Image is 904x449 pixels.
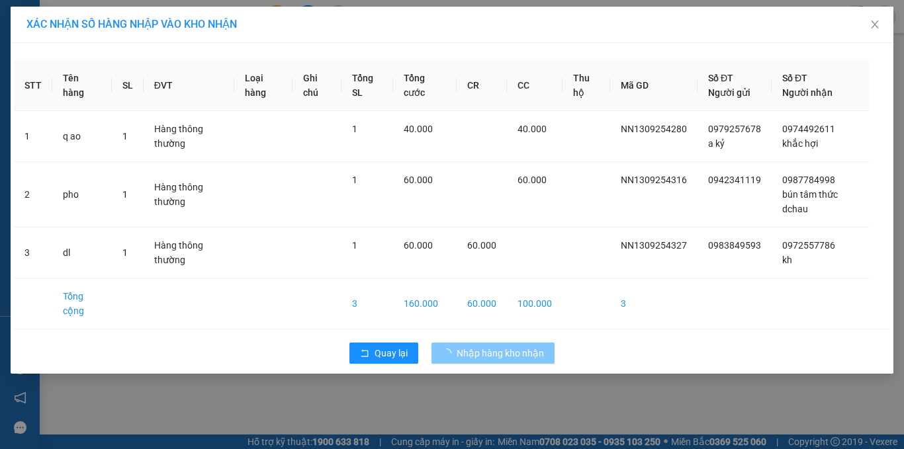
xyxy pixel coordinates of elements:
[708,124,761,134] span: 0979257678
[341,60,393,111] th: Tổng SL
[610,60,698,111] th: Mã GD
[708,138,725,149] span: a kỷ
[518,175,547,185] span: 60.000
[782,255,792,265] span: kh
[404,240,433,251] span: 60.000
[431,343,555,364] button: Nhập hàng kho nhận
[708,73,733,83] span: Số ĐT
[442,348,457,358] span: loading
[52,227,112,278] td: dl
[19,56,116,101] span: [GEOGRAPHIC_DATA], [GEOGRAPHIC_DATA] ↔ [GEOGRAPHIC_DATA]
[144,162,235,227] td: Hàng thông thường
[518,124,547,134] span: 40.000
[122,131,128,142] span: 1
[782,87,833,98] span: Người nhận
[52,60,112,111] th: Tên hàng
[782,175,835,185] span: 0987784998
[144,227,235,278] td: Hàng thông thường
[610,278,698,329] td: 3
[341,278,393,329] td: 3
[14,60,52,111] th: STT
[782,73,807,83] span: Số ĐT
[708,240,761,251] span: 0983849593
[360,348,369,359] span: rollback
[293,60,341,111] th: Ghi chú
[144,111,235,162] td: Hàng thông thường
[349,343,418,364] button: rollbackQuay lại
[457,60,507,111] th: CR
[621,124,687,134] span: NN1309254280
[393,278,456,329] td: 160.000
[375,346,408,360] span: Quay lại
[621,175,687,185] span: NN1309254316
[507,60,563,111] th: CC
[352,175,357,185] span: 1
[122,189,128,200] span: 1
[782,138,818,149] span: khắc hợi
[112,60,144,111] th: SL
[352,240,357,251] span: 1
[404,175,433,185] span: 60.000
[352,124,357,134] span: 1
[404,124,433,134] span: 40.000
[14,162,52,227] td: 2
[52,111,112,162] td: q ao
[563,60,610,111] th: Thu hộ
[144,60,235,111] th: ĐVT
[14,111,52,162] td: 1
[122,247,128,258] span: 1
[457,346,544,360] span: Nhập hàng kho nhận
[52,162,112,227] td: pho
[234,60,293,111] th: Loại hàng
[782,189,838,214] span: bún tâm thức dchau
[782,124,835,134] span: 0974492611
[782,240,835,251] span: 0972557786
[621,240,687,251] span: NN1309254327
[393,60,456,111] th: Tổng cước
[856,7,893,44] button: Close
[467,240,496,251] span: 60.000
[507,278,563,329] td: 100.000
[26,18,237,30] span: XÁC NHẬN SỐ HÀNG NHẬP VÀO KHO NHẬN
[14,227,52,278] td: 3
[870,19,880,30] span: close
[52,278,112,329] td: Tổng cộng
[20,11,115,54] strong: CHUYỂN PHÁT NHANH AN PHÚ QUÝ
[457,278,507,329] td: 60.000
[708,87,750,98] span: Người gửi
[708,175,761,185] span: 0942341119
[7,71,17,137] img: logo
